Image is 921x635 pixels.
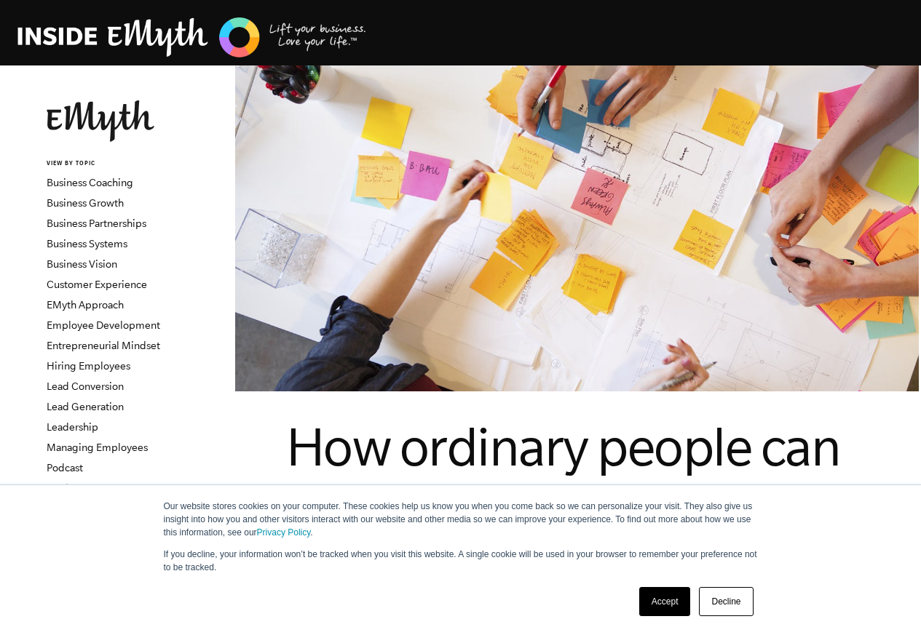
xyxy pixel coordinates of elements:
[639,587,691,616] a: Accept
[47,421,98,433] a: Leadership
[47,159,222,169] h6: VIEW BY TOPIC
[47,299,124,311] a: EMyth Approach
[286,417,841,604] span: How ordinary people can create extraordinary results
[164,548,758,574] p: If you decline, your information won’t be tracked when you visit this website. A single cookie wi...
[257,527,311,538] a: Privacy Policy
[47,217,146,229] a: Business Partnerships
[47,401,124,412] a: Lead Generation
[47,482,124,494] a: Product Strategy
[47,319,160,331] a: Employee Development
[47,462,83,474] a: Podcast
[47,100,154,142] img: EMyth
[47,360,130,372] a: Hiring Employees
[17,15,367,60] img: EMyth Business Coaching
[47,442,148,453] a: Managing Employees
[47,279,147,290] a: Customer Experience
[699,587,753,616] a: Decline
[47,238,127,249] a: Business Systems
[164,500,758,539] p: Our website stores cookies on your computer. These cookies help us know you when you come back so...
[47,380,124,392] a: Lead Conversion
[47,340,160,351] a: Entrepreneurial Mindset
[47,258,117,270] a: Business Vision
[47,177,133,188] a: Business Coaching
[47,197,124,209] a: Business Growth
